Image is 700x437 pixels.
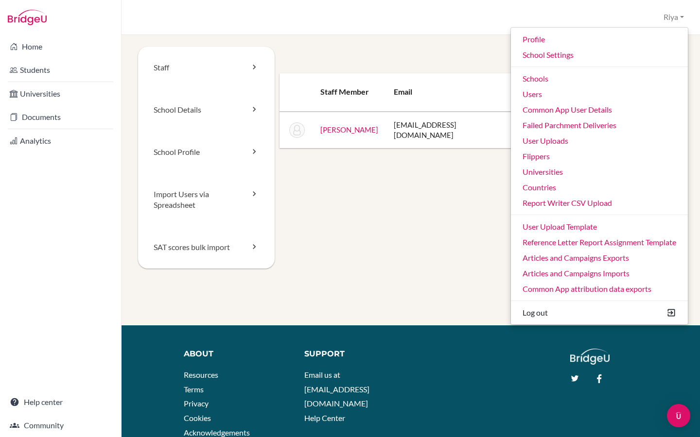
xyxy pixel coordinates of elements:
[667,404,690,427] div: Open Intercom Messenger
[184,370,218,379] a: Resources
[304,370,369,408] a: Email us at [EMAIL_ADDRESS][DOMAIN_NAME]
[511,195,688,211] a: Report Writer CSV Upload
[313,73,386,112] th: Staff member
[511,32,688,47] a: Profile
[504,112,577,149] td: Advisor, Report Writer
[570,349,610,365] img: logo_white@2x-f4f0deed5e89b7ecb1c2cc34c3e3d731f90f0f143d5ea2071677605dd97b5244.png
[184,385,204,394] a: Terms
[386,112,504,149] td: [EMAIL_ADDRESS][DOMAIN_NAME]
[511,250,688,266] a: Articles and Campaigns Exports
[659,8,688,26] button: Riya
[2,131,119,151] a: Analytics
[2,60,119,80] a: Students
[511,102,688,118] a: Common App User Details
[320,125,378,134] a: [PERSON_NAME]
[304,413,345,422] a: Help Center
[511,164,688,180] a: Universities
[511,118,688,133] a: Failed Parchment Deliveries
[511,180,688,195] a: Countries
[138,131,275,173] a: School Profile
[2,84,119,103] a: Universities
[504,73,577,112] th: Staff roles
[511,86,688,102] a: Users
[511,71,688,86] a: Schools
[511,133,688,149] a: User Uploads
[184,399,209,408] a: Privacy
[510,27,688,325] ul: Riya
[289,122,305,138] img: Sheetal Fernandes
[2,416,119,435] a: Community
[184,428,250,437] a: Acknowledgements
[138,226,275,269] a: SAT scores bulk import
[2,107,119,127] a: Documents
[511,47,688,63] a: School Settings
[2,37,119,56] a: Home
[304,349,403,360] div: Support
[511,219,688,235] a: User Upload Template
[511,281,688,297] a: Common App attribution data exports
[8,10,47,25] img: Bridge-U
[386,73,504,112] th: Email
[511,305,688,320] button: Log out
[138,47,275,89] a: Staff
[184,349,290,360] div: About
[511,266,688,281] a: Articles and Campaigns Imports
[511,149,688,164] a: Flippers
[138,173,275,227] a: Import Users via Spreadsheet
[184,413,211,422] a: Cookies
[2,392,119,412] a: Help center
[511,235,688,250] a: Reference Letter Report Assignment Template
[138,89,275,131] a: School Details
